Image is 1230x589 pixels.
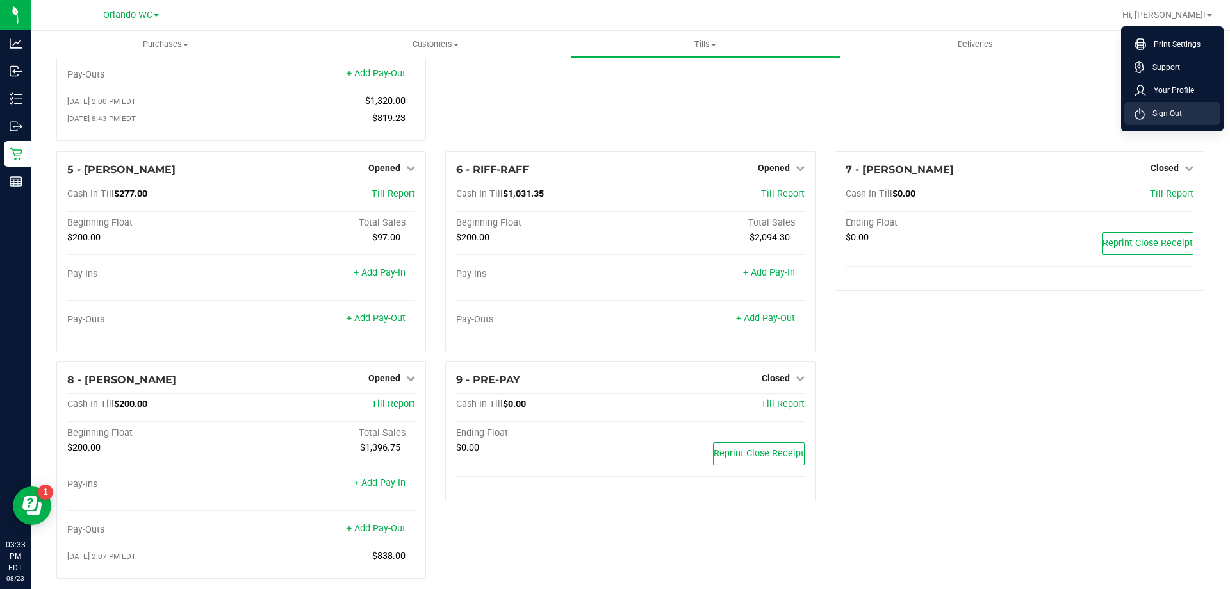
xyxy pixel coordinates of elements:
[713,442,805,465] button: Reprint Close Receipt
[67,479,242,490] div: Pay-Ins
[368,163,400,173] span: Opened
[354,477,406,488] a: + Add Pay-In
[360,442,400,453] span: $1,396.75
[846,188,892,199] span: Cash In Till
[743,267,795,278] a: + Add Pay-In
[67,114,136,123] span: [DATE] 8:43 PM EDT
[456,269,630,280] div: Pay-Ins
[67,69,242,81] div: Pay-Outs
[761,399,805,410] a: Till Report
[571,38,839,50] span: Tills
[10,37,22,50] inline-svg: Analytics
[846,217,1020,229] div: Ending Float
[372,113,406,124] span: $819.23
[1146,84,1194,97] span: Your Profile
[368,373,400,383] span: Opened
[372,399,415,410] a: Till Report
[6,574,25,583] p: 08/23
[758,163,790,173] span: Opened
[10,147,22,160] inline-svg: Retail
[67,188,114,199] span: Cash In Till
[1145,61,1180,74] span: Support
[736,313,795,324] a: + Add Pay-Out
[10,65,22,78] inline-svg: Inbound
[31,31,300,58] a: Purchases
[67,269,242,280] div: Pay-Ins
[38,485,53,500] iframe: Resource center unread badge
[114,399,147,410] span: $200.00
[365,95,406,106] span: $1,320.00
[1151,163,1179,173] span: Closed
[1146,38,1201,51] span: Print Settings
[372,188,415,199] a: Till Report
[1135,61,1215,74] a: Support
[456,188,503,199] span: Cash In Till
[1103,238,1193,249] span: Reprint Close Receipt
[347,313,406,324] a: + Add Pay-Out
[242,427,416,439] div: Total Sales
[242,217,416,229] div: Total Sales
[892,188,915,199] span: $0.00
[372,232,400,243] span: $97.00
[67,232,101,243] span: $200.00
[456,374,520,386] span: 9 - PRE-PAY
[67,442,101,453] span: $200.00
[10,175,22,188] inline-svg: Reports
[67,163,176,176] span: 5 - [PERSON_NAME]
[846,232,869,243] span: $0.00
[354,267,406,278] a: + Add Pay-In
[503,399,526,410] span: $0.00
[372,551,406,561] span: $838.00
[503,188,544,199] span: $1,031.35
[1145,107,1182,120] span: Sign Out
[31,38,300,50] span: Purchases
[67,524,242,536] div: Pay-Outs
[456,399,503,410] span: Cash In Till
[750,232,790,243] span: $2,094.30
[347,68,406,79] a: + Add Pay-Out
[630,217,805,229] div: Total Sales
[846,163,954,176] span: 7 - [PERSON_NAME]
[1122,10,1206,20] span: Hi, [PERSON_NAME]!
[456,163,529,176] span: 6 - RIFF-RAFF
[67,427,242,439] div: Beginning Float
[456,314,630,326] div: Pay-Outs
[1102,232,1193,255] button: Reprint Close Receipt
[6,539,25,574] p: 03:33 PM EDT
[840,31,1110,58] a: Deliveries
[456,232,489,243] span: $200.00
[1124,102,1220,125] li: Sign Out
[456,442,479,453] span: $0.00
[67,217,242,229] div: Beginning Float
[103,10,152,21] span: Orlando WC
[761,188,805,199] a: Till Report
[456,427,630,439] div: Ending Float
[67,399,114,410] span: Cash In Till
[347,523,406,534] a: + Add Pay-Out
[67,552,136,561] span: [DATE] 2:07 PM EDT
[114,188,147,199] span: $277.00
[456,217,630,229] div: Beginning Float
[301,38,570,50] span: Customers
[570,31,840,58] a: Tills
[762,373,790,383] span: Closed
[1150,188,1193,199] a: Till Report
[67,374,176,386] span: 8 - [PERSON_NAME]
[10,92,22,105] inline-svg: Inventory
[10,120,22,133] inline-svg: Outbound
[714,448,804,459] span: Reprint Close Receipt
[300,31,570,58] a: Customers
[940,38,1010,50] span: Deliveries
[13,486,51,525] iframe: Resource center
[67,97,136,106] span: [DATE] 2:00 PM EDT
[67,314,242,326] div: Pay-Outs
